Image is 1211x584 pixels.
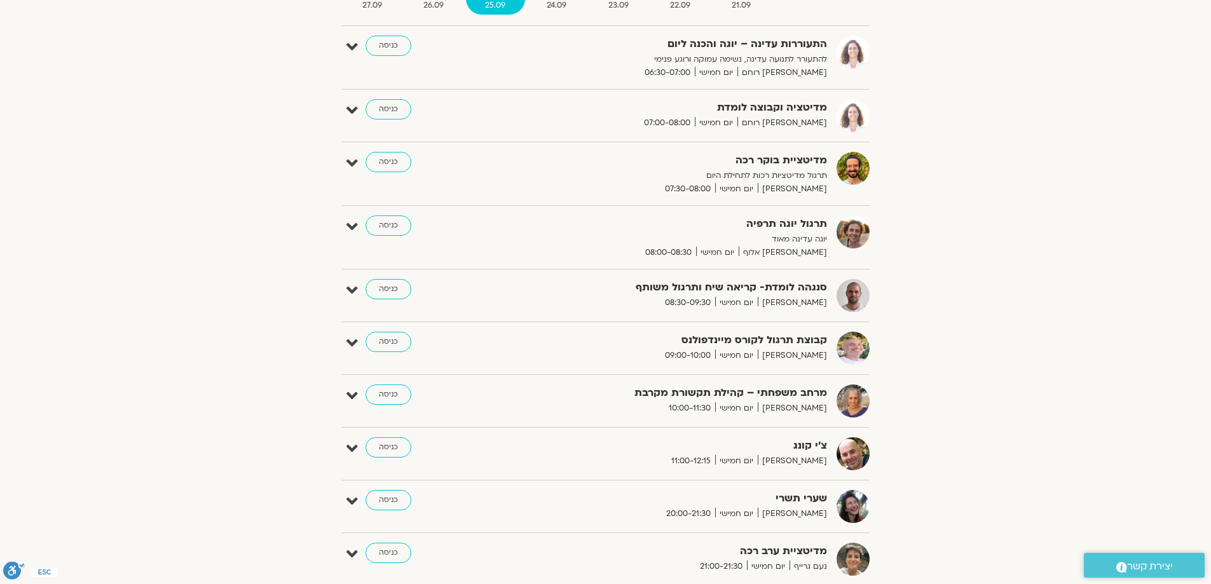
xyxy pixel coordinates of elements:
strong: תרגול יוגה תרפיה [516,215,827,233]
a: כניסה [366,384,411,405]
a: כניסה [366,99,411,119]
span: יום חמישי [715,296,758,309]
a: כניסה [366,490,411,510]
span: [PERSON_NAME] רוחם [737,66,827,79]
span: [PERSON_NAME] [758,349,827,362]
span: 07:30-08:00 [660,182,715,196]
a: כניסה [366,543,411,563]
span: יום חמישי [715,402,758,415]
span: יום חמישי [715,349,758,362]
span: נעם גרייף [790,560,827,573]
span: יום חמישי [695,66,737,79]
a: כניסה [366,36,411,56]
span: [PERSON_NAME] [758,507,827,520]
span: יום חמישי [747,560,790,573]
strong: מדיטציית בוקר רכה [516,152,827,169]
strong: מרחב משפחתי – קהילת תקשורת מקרבת [516,384,827,402]
span: 11:00-12:15 [667,454,715,468]
p: תרגול מדיטציות רכות לתחילת היום [516,169,827,182]
span: [PERSON_NAME] [758,454,827,468]
span: יום חמישי [715,454,758,468]
strong: שערי תשרי [516,490,827,507]
span: 20:00-21:30 [662,507,715,520]
span: [PERSON_NAME] אלוף [739,246,827,259]
span: [PERSON_NAME] [758,402,827,415]
a: כניסה [366,279,411,299]
a: כניסה [366,332,411,352]
span: 06:30-07:00 [640,66,695,79]
span: 10:00-11:30 [664,402,715,415]
span: [PERSON_NAME] [758,296,827,309]
span: יום חמישי [715,507,758,520]
strong: סנגהה לומדת- קריאה שיח ותרגול משותף [516,279,827,296]
a: כניסה [366,215,411,236]
a: יצירת קשר [1084,553,1205,578]
span: 21:00-21:30 [695,560,747,573]
span: [PERSON_NAME] [758,182,827,196]
strong: מדיטציית ערב רכה [516,543,827,560]
span: 09:00-10:00 [660,349,715,362]
span: יצירת קשר [1127,558,1173,575]
span: 08:30-09:30 [660,296,715,309]
span: [PERSON_NAME] רוחם [737,116,827,130]
a: כניסה [366,152,411,172]
strong: מדיטציה וקבוצה לומדת [516,99,827,116]
span: 08:00-08:30 [641,246,696,259]
strong: התעוררות עדינה – יוגה והכנה ליום [516,36,827,53]
span: 07:00-08:00 [640,116,695,130]
a: כניסה [366,437,411,458]
strong: קבוצת תרגול לקורס מיינדפולנס [516,332,827,349]
p: להתעורר לתנועה עדינה, נשימה עמוקה ורוגע פנימי [516,53,827,66]
strong: צ'י קונג [516,437,827,454]
span: יום חמישי [695,116,737,130]
span: יום חמישי [696,246,739,259]
p: יוגה עדינה מאוד [516,233,827,246]
span: יום חמישי [715,182,758,196]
